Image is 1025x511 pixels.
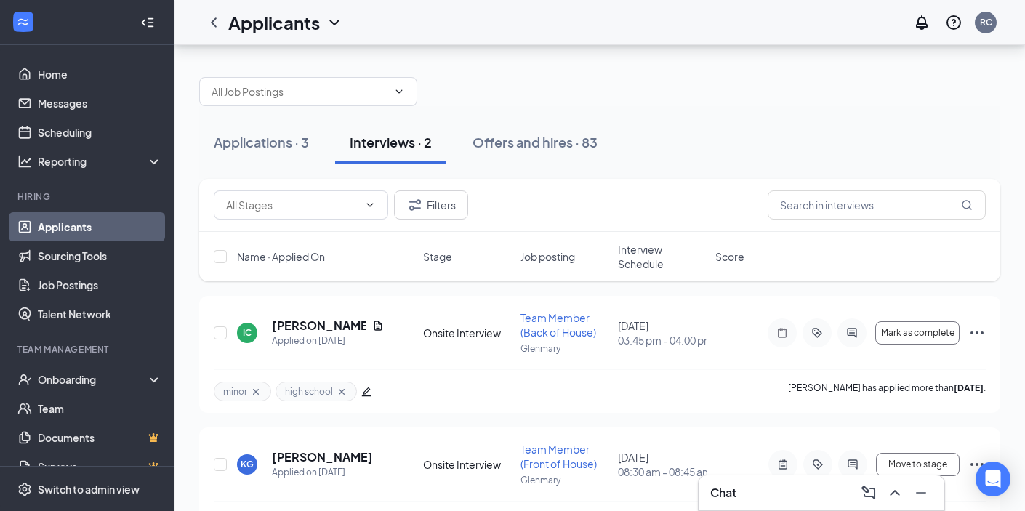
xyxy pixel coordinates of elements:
[909,481,933,504] button: Minimize
[38,60,162,89] a: Home
[38,89,162,118] a: Messages
[361,387,371,397] span: edit
[38,482,140,496] div: Switch to admin view
[423,249,452,264] span: Stage
[961,199,973,211] svg: MagnifyingGlass
[423,457,512,472] div: Onsite Interview
[860,484,877,502] svg: ComposeMessage
[844,459,861,470] svg: ActiveChat
[968,324,986,342] svg: Ellipses
[473,133,598,151] div: Offers and hires · 83
[875,321,960,345] button: Mark as complete
[423,326,512,340] div: Onsite Interview
[954,382,984,393] b: [DATE]
[520,474,609,486] p: Glenmary
[394,190,468,220] button: Filter Filters
[38,299,162,329] a: Talent Network
[888,459,947,470] span: Move to stage
[788,382,986,401] p: [PERSON_NAME] has applied more than .
[38,118,162,147] a: Scheduling
[520,443,597,470] span: Team Member (Front of House)
[773,327,791,339] svg: Note
[272,465,373,480] div: Applied on [DATE]
[350,133,432,151] div: Interviews · 2
[272,318,366,334] h5: [PERSON_NAME]
[372,320,384,331] svg: Document
[768,190,986,220] input: Search in interviews
[228,10,320,35] h1: Applicants
[520,311,596,339] span: Team Member (Back of House)
[285,385,333,398] span: high school
[912,484,930,502] svg: Minimize
[774,459,792,470] svg: ActiveNote
[214,133,309,151] div: Applications · 3
[520,342,609,355] p: Glenmary
[808,327,826,339] svg: ActiveTag
[17,343,159,355] div: Team Management
[243,326,252,339] div: IC
[38,394,162,423] a: Team
[976,462,1010,496] div: Open Intercom Messenger
[886,484,904,502] svg: ChevronUp
[618,464,707,479] span: 08:30 am - 08:45 am
[272,449,373,465] h5: [PERSON_NAME]
[38,270,162,299] a: Job Postings
[205,14,222,31] svg: ChevronLeft
[876,453,960,476] button: Move to stage
[16,15,31,29] svg: WorkstreamLogo
[38,423,162,452] a: DocumentsCrown
[17,154,32,169] svg: Analysis
[17,372,32,387] svg: UserCheck
[618,318,707,347] div: [DATE]
[715,249,744,264] span: Score
[980,16,992,28] div: RC
[212,84,387,100] input: All Job Postings
[393,86,405,97] svg: ChevronDown
[250,386,262,398] svg: Cross
[883,481,907,504] button: ChevronUp
[38,372,150,387] div: Onboarding
[710,485,736,501] h3: Chat
[272,334,384,348] div: Applied on [DATE]
[364,199,376,211] svg: ChevronDown
[237,249,325,264] span: Name · Applied On
[945,14,962,31] svg: QuestionInfo
[336,386,347,398] svg: Cross
[226,197,358,213] input: All Stages
[881,328,954,338] span: Mark as complete
[843,327,861,339] svg: ActiveChat
[38,241,162,270] a: Sourcing Tools
[17,482,32,496] svg: Settings
[326,14,343,31] svg: ChevronDown
[17,190,159,203] div: Hiring
[913,14,930,31] svg: Notifications
[618,450,707,479] div: [DATE]
[520,249,575,264] span: Job posting
[38,452,162,481] a: SurveysCrown
[38,154,163,169] div: Reporting
[38,212,162,241] a: Applicants
[618,242,707,271] span: Interview Schedule
[857,481,880,504] button: ComposeMessage
[968,456,986,473] svg: Ellipses
[406,196,424,214] svg: Filter
[140,15,155,30] svg: Collapse
[223,385,247,398] span: minor
[618,333,707,347] span: 03:45 pm - 04:00 pm
[809,459,827,470] svg: ActiveTag
[241,458,254,470] div: KG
